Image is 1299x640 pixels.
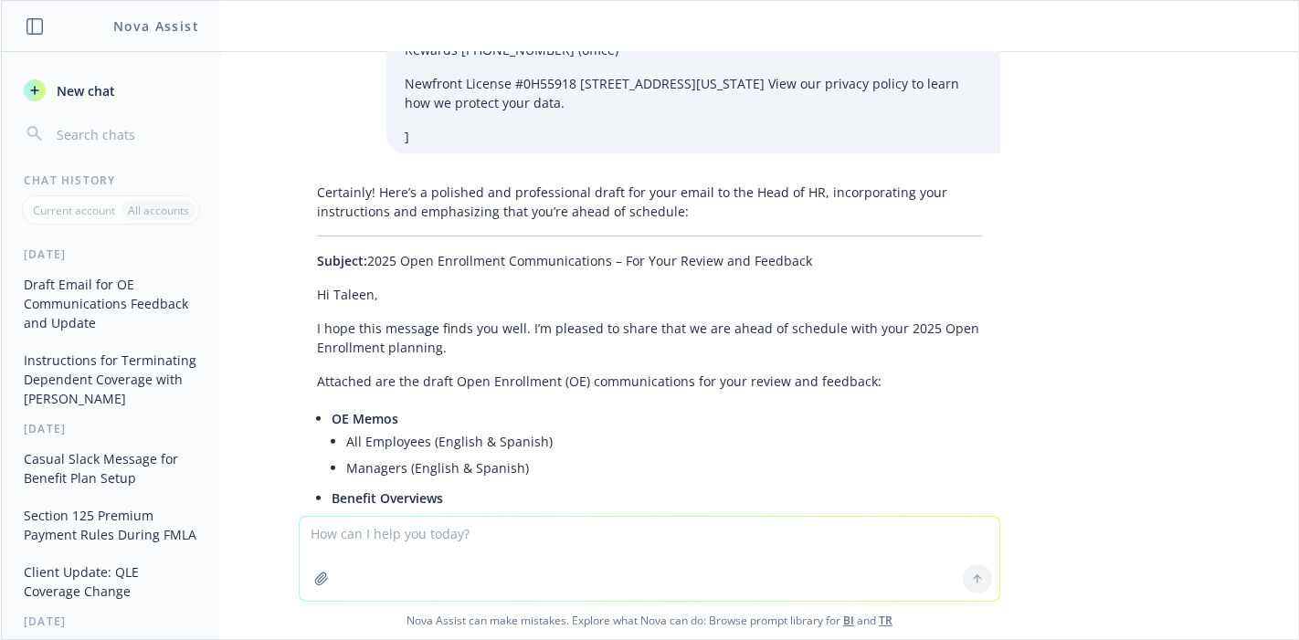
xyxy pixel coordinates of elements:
button: New chat [16,74,206,107]
p: I hope this message finds you well. I’m pleased to share that we are ahead of schedule with your ... [317,319,982,357]
span: Nova Assist can make mistakes. Explore what Nova can do: Browse prompt library for and [8,602,1291,639]
li: Managers (English & Spanish) [346,455,982,481]
span: Subject: [317,252,367,269]
li: All Employees (English & Spanish) [346,428,982,455]
li: Dental Plan Overview (English & Spanish) [346,508,982,534]
h1: Nova Assist [113,16,199,36]
button: Section 125 Premium Payment Rules During FMLA [16,500,206,550]
span: New chat [53,81,115,100]
p: Hi Taleen, [317,285,982,304]
p: Attached are the draft Open Enrollment (OE) communications for your review and feedback: [317,372,982,391]
span: Benefit Overviews [332,489,443,507]
a: BI [843,613,854,628]
button: Draft Email for OE Communications Feedback and Update [16,269,206,338]
div: [DATE] [2,421,220,436]
p: Newfront License #0H55918 [STREET_ADDRESS][US_STATE] View our privacy policy to learn how we prot... [405,74,982,112]
p: Certainly! Here’s a polished and professional draft for your email to the Head of HR, incorporati... [317,183,982,221]
span: OE Memos [332,410,398,427]
p: Current account [33,203,115,218]
p: 2025 Open Enrollment Communications – For Your Review and Feedback [317,251,982,270]
div: [DATE] [2,247,220,262]
div: Chat History [2,173,220,188]
button: Casual Slack Message for Benefit Plan Setup [16,444,206,493]
input: Search chats [53,121,198,147]
button: Client Update: QLE Coverage Change [16,557,206,606]
div: [DATE] [2,614,220,629]
button: Instructions for Terminating Dependent Coverage with [PERSON_NAME] [16,345,206,414]
a: TR [879,613,892,628]
p: All accounts [128,203,189,218]
p: ] [405,127,982,146]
